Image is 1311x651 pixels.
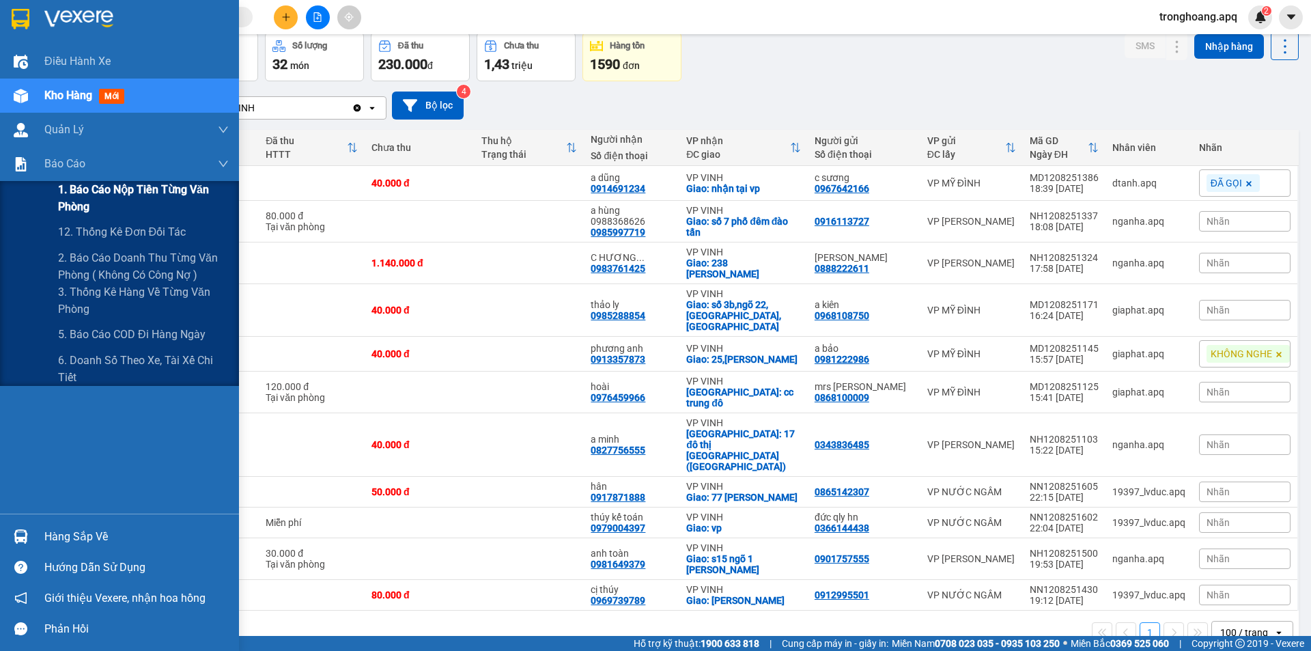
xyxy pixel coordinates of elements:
div: NN1208251430 [1030,584,1099,595]
div: Giao: nhận tại vp [686,183,801,194]
span: Nhãn [1207,553,1230,564]
span: Giới thiệu Vexere, nhận hoa hồng [44,590,206,607]
strong: 0708 023 035 - 0935 103 250 [935,638,1060,649]
div: VP VINH [686,481,801,492]
div: VP gửi [927,135,1005,146]
span: Nhãn [1207,486,1230,497]
div: Giao: số 3b,ngõ 22,xuân thủy,đông vĩnh [686,299,801,332]
div: VP [PERSON_NAME] [927,553,1016,564]
strong: 0369 525 060 [1110,638,1169,649]
div: Ngày ĐH [1030,149,1088,160]
span: plus [281,12,291,22]
span: 1,43 [484,56,509,72]
div: ĐC lấy [927,149,1005,160]
div: Số điện thoại [815,149,914,160]
div: Giao: cc trung đô [686,387,801,408]
div: Chưa thu [504,41,539,51]
div: phương anh [591,343,673,354]
div: Chưa thu [371,142,468,153]
span: Nhãn [1207,305,1230,316]
div: 0985288854 [591,310,645,321]
svg: open [1273,627,1284,638]
span: 12. Thống kê đơn đối tác [58,223,186,240]
div: VP NƯỚC NGẦM [927,590,1016,600]
div: 0865142307 [815,486,869,497]
div: 40.000 đ [371,439,468,450]
div: Số lượng [292,41,327,51]
div: 19:12 [DATE] [1030,595,1099,606]
div: a minh [591,434,673,445]
input: Selected VP VINH. [256,101,257,115]
th: Toggle SortBy [475,130,584,166]
div: 19397_lvduc.apq [1112,517,1185,528]
div: 0981649379 [591,559,645,570]
span: Nhãn [1207,216,1230,227]
div: 18:39 [DATE] [1030,183,1099,194]
div: ĐC giao [686,149,790,160]
div: 15:57 [DATE] [1030,354,1099,365]
div: MD1208251145 [1030,343,1099,354]
span: Miền Nam [892,636,1060,651]
div: Miễn phí [266,517,358,528]
div: VP NƯỚC NGẦM [927,486,1016,497]
span: file-add [313,12,322,22]
div: 0917871888 [591,492,645,503]
button: file-add [306,5,330,29]
div: nganha.apq [1112,439,1185,450]
span: ⚪️ [1063,641,1067,646]
div: NH1208251337 [1030,210,1099,221]
button: Số lượng32món [265,32,364,81]
span: 6. Doanh số theo xe, tài xế chi tiết [58,352,229,386]
div: 15:22 [DATE] [1030,445,1099,456]
svg: open [367,102,378,113]
span: 1590 [590,56,620,72]
div: HTTT [266,149,347,160]
div: Hàng sắp về [44,527,229,547]
div: 80.000 đ [371,590,468,600]
div: VP [PERSON_NAME] [927,258,1016,268]
span: 5. Báo cáo COD đi hàng ngày [58,326,206,343]
div: 0968108750 [815,310,869,321]
div: Nhân viên [1112,142,1185,153]
div: 50.000 đ [371,486,468,497]
span: | [1179,636,1181,651]
button: aim [337,5,361,29]
span: ĐÃ GỌI [1211,177,1242,189]
button: Đã thu230.000đ [371,32,470,81]
div: a kiên [815,299,914,310]
div: 22:15 [DATE] [1030,492,1099,503]
div: VP VINH [686,343,801,354]
div: NN1208251605 [1030,481,1099,492]
svg: Clear value [352,102,363,113]
div: VP VINH [686,542,801,553]
div: VP nhận [686,135,790,146]
div: 19397_lvduc.apq [1112,590,1185,600]
div: Giao: vp [686,523,801,534]
div: 80.000 đ [266,210,358,221]
span: Điều hành xe [44,53,111,70]
span: notification [14,592,27,605]
div: 0901757555 [815,553,869,564]
img: logo-vxr [12,9,29,29]
div: Mã GD [1030,135,1088,146]
strong: 1900 633 818 [701,638,759,649]
span: Nhãn [1207,517,1230,528]
div: thúy kế toán [591,512,673,523]
div: 1.140.000 đ [371,258,468,268]
span: Nhãn [1207,258,1230,268]
span: Kho hàng [44,89,92,102]
span: Nhãn [1207,387,1230,398]
div: 120.000 đ [266,381,358,392]
span: Báo cáo [44,155,85,172]
div: 0912995501 [815,590,869,600]
div: VP MỸ ĐÌNH [927,387,1016,398]
th: Toggle SortBy [679,130,808,166]
th: Toggle SortBy [920,130,1023,166]
div: Người nhận [591,134,673,145]
span: món [290,60,309,71]
div: Tại văn phòng [266,221,358,232]
div: MD1208251386 [1030,172,1099,183]
span: Cung cấp máy in - giấy in: [782,636,888,651]
div: Hướng dẫn sử dụng [44,557,229,578]
div: VP VINH [686,417,801,428]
